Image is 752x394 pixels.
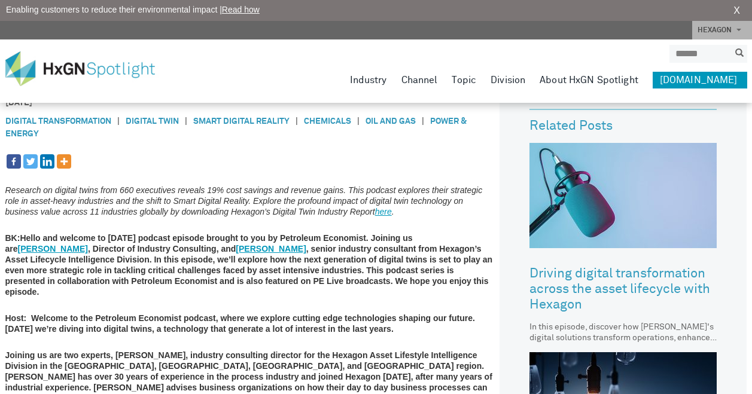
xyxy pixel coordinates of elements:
[416,115,430,128] span: |
[5,185,483,216] em: Research on digital twins from 660 executives reveals 19% cost savings and revenue gains. This po...
[5,233,20,243] strong: BK:
[529,322,717,343] div: In this episode, discover how [PERSON_NAME]'s digital solutions transform operations, enhance eff...
[529,143,717,248] img: Driving digital transformation across the asset lifecycle with Hexagon
[529,119,717,133] h3: Related Posts
[40,154,54,169] a: Linkedin
[452,72,476,88] a: Topic
[366,117,416,126] a: Oil and gas
[529,257,717,322] a: Driving digital transformation across the asset lifecycle with Hexagon
[304,117,351,126] a: Chemicals
[193,117,290,126] a: Smart Digital Reality
[5,99,32,107] time: [DATE]
[5,117,111,126] a: Digital Transformation
[57,154,71,169] a: More
[6,4,260,16] span: Enabling customers to reduce their environmental impact |
[179,115,193,128] span: |
[126,117,179,126] a: Digital Twin
[5,233,493,297] strong: Hello and welcome to [DATE] podcast episode brought to you by Petroleum Economist. Joining us are...
[540,72,638,88] a: About HxGN Spotlight
[7,154,21,169] a: Facebook
[733,4,740,18] a: X
[653,72,747,88] a: [DOMAIN_NAME]
[18,244,88,253] a: [PERSON_NAME]
[375,207,392,216] a: here
[401,72,438,88] a: Channel
[290,115,304,128] span: |
[5,51,173,86] img: HxGN Spotlight
[222,5,260,14] a: Read how
[5,313,475,334] strong: Host: Welcome to the Petroleum Economist podcast, where we explore cutting edge technologies shap...
[23,154,38,169] a: Twitter
[111,115,126,128] span: |
[236,244,306,253] a: [PERSON_NAME]
[491,72,525,88] a: Division
[350,72,387,88] a: Industry
[351,115,366,128] span: |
